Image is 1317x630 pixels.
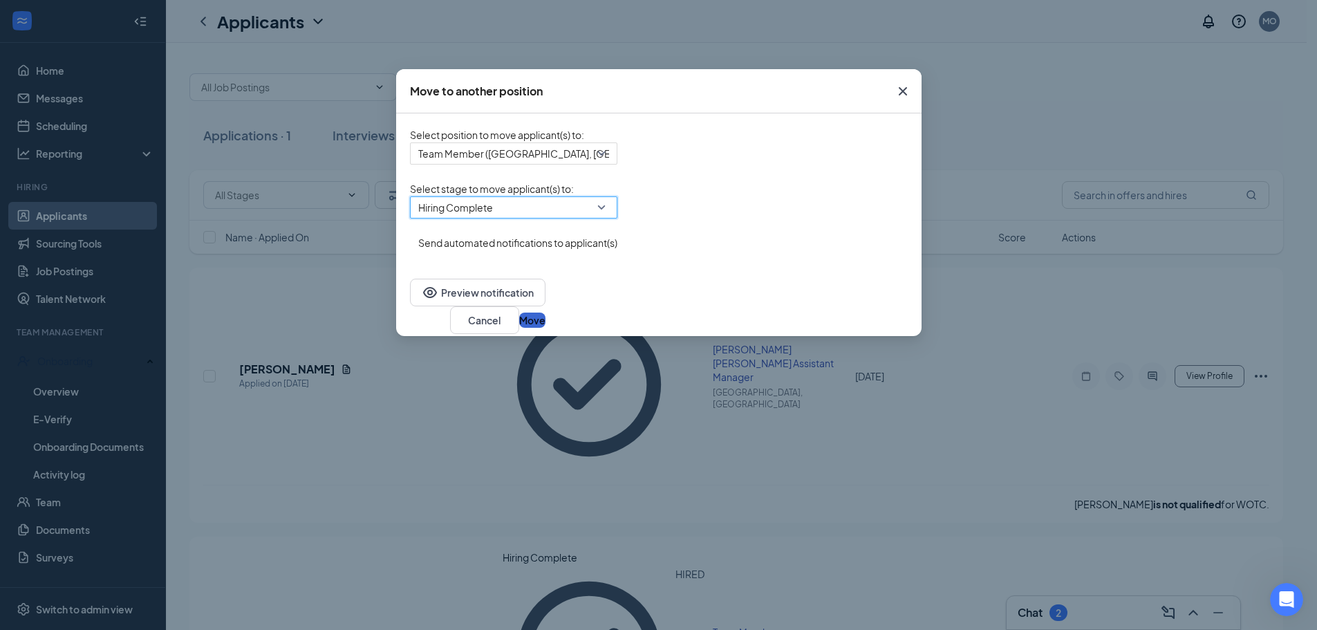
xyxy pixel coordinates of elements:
span: Select stage to move applicant(s) to : [410,183,574,195]
button: Move [519,313,545,328]
span: Select position to move applicant(s) to : [410,129,584,141]
svg: Eye [422,284,438,301]
button: Cancel [450,306,519,334]
svg: Cross [895,83,911,100]
span: Hiring Complete [418,197,493,218]
span: Team Member ([GEOGRAPHIC_DATA], [GEOGRAPHIC_DATA]) [418,143,697,164]
button: Close [884,69,922,113]
span: Send automated notifications to applicant(s) [418,237,617,249]
div: Move to another position [410,84,543,99]
iframe: Intercom live chat [1270,583,1303,616]
button: EyePreview notification [410,279,545,306]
